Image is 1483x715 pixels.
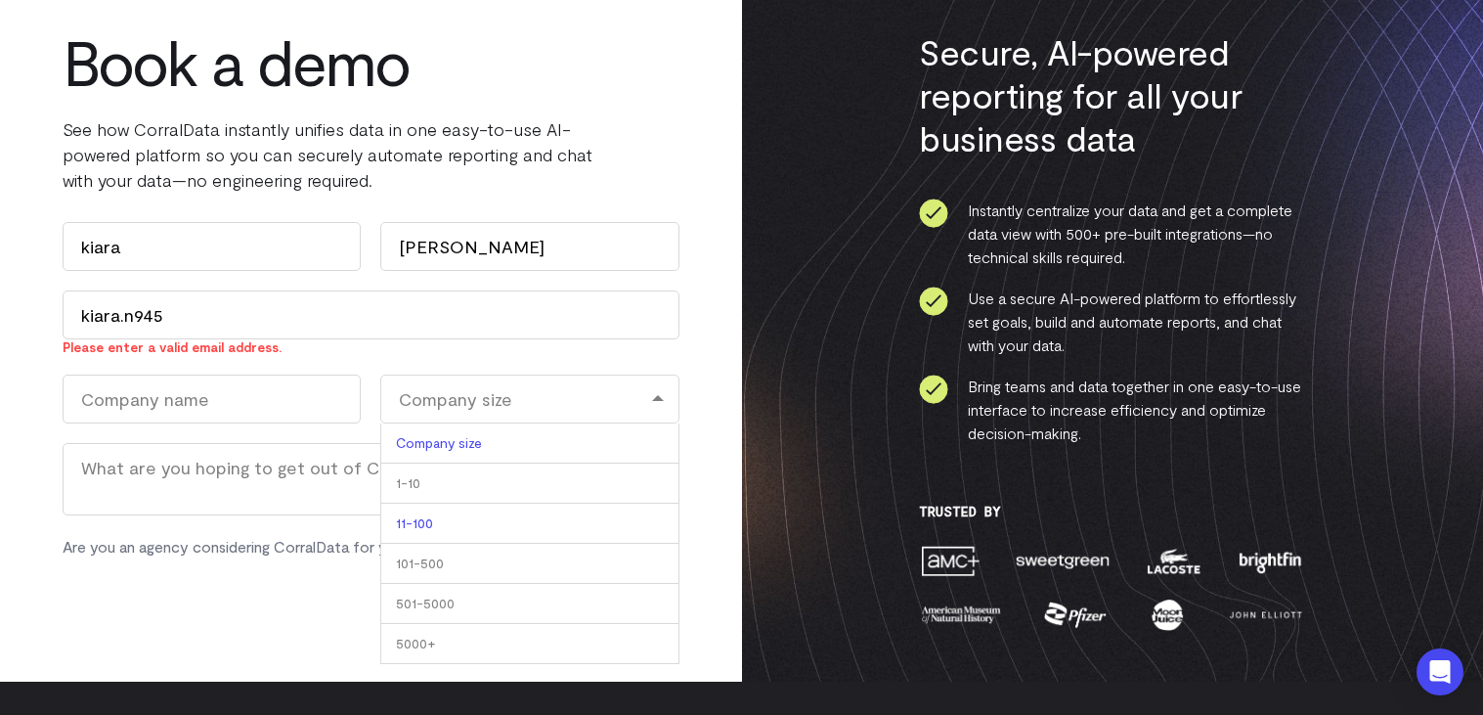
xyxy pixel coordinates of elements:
div: Open Intercom Messenger [1417,648,1463,695]
li: Bring teams and data together in one easy-to-use interface to increase efficiency and optimize de... [919,375,1305,445]
li: 501-5000 [380,584,678,624]
input: Company name [63,375,361,424]
p: See how CorralData instantly unifies data in one easy-to-use AI-powered platform so you can secur... [63,116,649,193]
input: Last name [380,222,678,271]
li: 5000+ [380,624,678,664]
div: Please enter a valid email address. [63,339,679,355]
li: 1-10 [380,464,678,504]
li: 11-100 [380,504,678,544]
div: Company size [380,375,678,424]
h1: Book a demo [63,26,649,97]
h3: Trusted By [919,504,1305,519]
li: Instantly centralize your data and get a complete data view with 500+ pre-built integrations—no t... [919,199,1305,269]
label: Are you an agency considering CorralData for your clients? [63,535,463,559]
input: Work email [63,290,679,339]
li: Company size [380,424,678,464]
h3: Secure, AI-powered reporting for all your business data [919,30,1305,159]
input: First name [63,222,361,271]
li: Use a secure AI-powered platform to effortlessly set goals, build and automate reports, and chat ... [919,287,1305,357]
li: 101-500 [380,544,678,584]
